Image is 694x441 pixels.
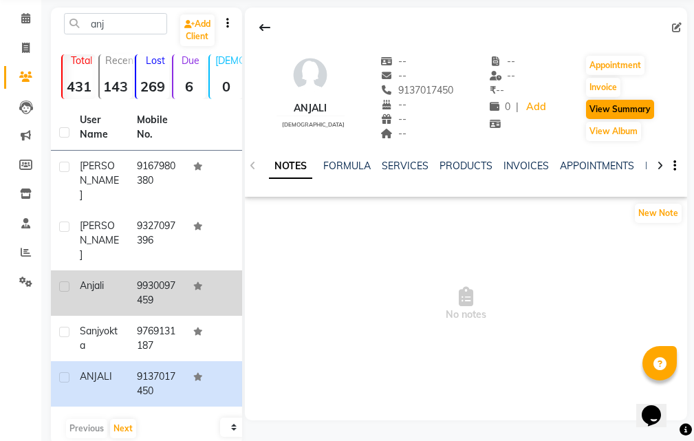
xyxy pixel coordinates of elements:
[176,54,206,67] p: Due
[64,13,167,34] input: Search by Name/Mobile/Email/Code
[142,54,169,67] p: Lost
[586,78,620,97] button: Invoice
[80,370,112,383] span: ANJALI
[80,279,104,292] span: Anjali
[276,101,345,116] div: ANJALI
[282,121,345,128] span: [DEMOGRAPHIC_DATA]
[382,160,429,172] a: SERVICES
[635,204,682,223] button: New Note
[129,151,186,211] td: 9167980380
[180,14,215,46] a: Add Client
[516,100,519,114] span: |
[503,160,549,172] a: INVOICES
[269,154,312,179] a: NOTES
[586,100,654,119] button: View Summary
[524,98,548,117] a: Add
[80,325,118,352] span: sanjyokta
[80,160,119,201] span: [PERSON_NAME]
[68,54,96,67] p: Total
[380,55,406,67] span: --
[173,78,206,95] strong: 6
[586,122,641,141] button: View Album
[210,78,243,95] strong: 0
[560,160,634,172] a: APPOINTMENTS
[490,84,504,96] span: --
[129,361,186,407] td: 9137017450
[105,54,133,67] p: Recent
[380,84,453,96] span: 9137017450
[380,113,406,125] span: --
[110,419,136,438] button: Next
[323,160,371,172] a: FORMULA
[586,56,644,75] button: Appointment
[129,105,186,151] th: Mobile No.
[245,235,688,373] span: No notes
[490,100,510,113] span: 0
[380,69,406,82] span: --
[380,127,406,140] span: --
[215,54,243,67] p: [DEMOGRAPHIC_DATA]
[80,219,119,261] span: [PERSON_NAME]
[490,55,516,67] span: --
[136,78,169,95] strong: 269
[72,105,129,151] th: User Name
[129,211,186,270] td: 9327097396
[129,316,186,361] td: 9769131187
[440,160,492,172] a: PRODUCTS
[100,78,133,95] strong: 143
[129,270,186,316] td: 9930097459
[63,78,96,95] strong: 431
[490,69,516,82] span: --
[636,386,680,427] iframe: chat widget
[250,14,279,41] div: Back to Client
[380,98,406,111] span: --
[290,54,331,96] img: avatar
[490,84,496,96] span: ₹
